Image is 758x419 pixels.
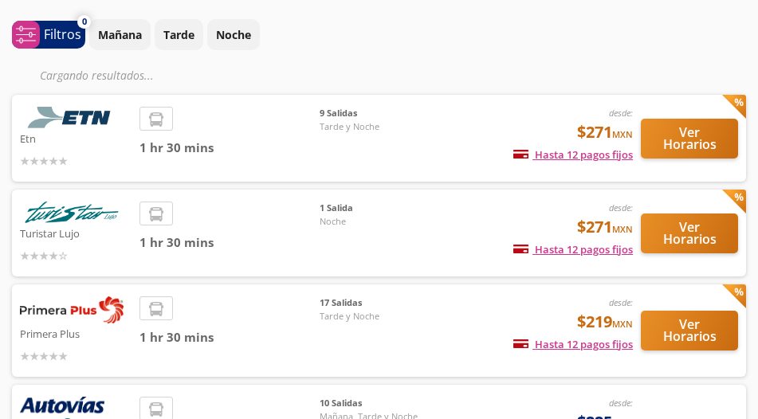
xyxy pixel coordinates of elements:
span: Hasta 12 pagos fijos [513,147,633,162]
button: Tarde [155,19,203,50]
em: desde: [609,397,633,409]
span: Tarde y Noche [320,120,431,134]
span: 10 Salidas [320,397,431,410]
span: 9 Salidas [320,107,431,120]
span: 1 hr 30 mins [139,328,320,347]
p: Noche [216,26,251,43]
span: 1 hr 30 mins [139,233,320,252]
button: Mañana [89,19,151,50]
p: Filtros [44,25,81,44]
em: Cargando resultados ... [40,68,154,83]
em: desde: [609,107,633,119]
img: Etn [20,107,124,128]
span: Tarde y Noche [320,310,431,323]
span: 1 hr 30 mins [139,139,320,157]
p: Mañana [98,26,142,43]
button: Ver Horarios [641,213,738,253]
span: Hasta 12 pagos fijos [513,337,633,351]
span: 1 Salida [320,202,431,215]
span: 0 [82,15,87,29]
img: Primera Plus [20,296,124,323]
button: Ver Horarios [641,311,738,350]
p: Tarde [163,26,194,43]
span: Noche [320,215,431,229]
span: $271 [577,215,633,239]
span: Hasta 12 pagos fijos [513,242,633,256]
p: Turistar Lujo [20,223,132,242]
span: $271 [577,120,633,144]
button: 0Filtros [12,21,85,49]
span: $219 [577,310,633,334]
small: MXN [612,223,633,235]
em: desde: [609,296,633,308]
small: MXN [612,318,633,330]
em: desde: [609,202,633,213]
span: 17 Salidas [320,296,431,310]
img: Turistar Lujo [20,202,124,223]
button: Noche [207,19,260,50]
p: Etn [20,128,132,147]
button: Ver Horarios [641,119,738,159]
p: Primera Plus [20,323,132,343]
small: MXN [612,128,633,140]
